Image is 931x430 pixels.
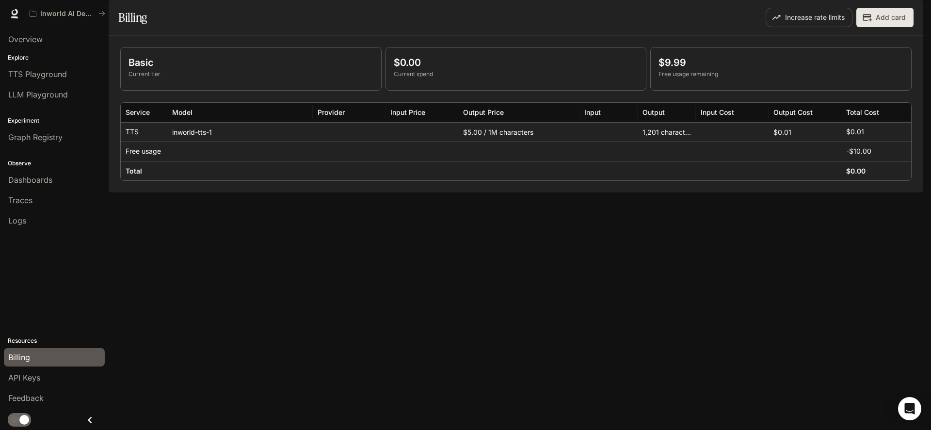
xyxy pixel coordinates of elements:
div: Input Cost [701,108,734,116]
div: Output Cost [773,108,813,116]
button: Increase rate limits [766,8,852,27]
p: Basic [128,55,373,70]
p: Free usage remaining [658,70,903,79]
div: Input [584,108,601,116]
div: Provider [318,108,345,116]
p: $9.99 [658,55,903,70]
div: $0.01 [769,122,841,142]
div: Total Cost [846,108,879,116]
p: Free usage [126,146,161,156]
div: 1,201 characters [638,122,696,142]
p: Current spend [394,70,639,79]
div: Model [172,108,193,116]
p: Current tier [128,70,373,79]
div: $5.00 / 1M characters [458,122,579,142]
div: Service [126,108,150,116]
div: inworld-tts-1 [167,122,313,142]
p: $0.00 [394,55,639,70]
h6: $0.00 [846,166,866,176]
div: Open Intercom Messenger [898,397,921,420]
p: Inworld AI Demos [40,10,95,18]
div: Output [642,108,665,116]
p: -$10.00 [846,146,871,156]
h6: Total [126,166,142,176]
div: Input Price [390,108,425,116]
button: Add card [856,8,914,27]
p: TTS [126,127,139,137]
p: $0.01 [846,127,864,137]
h1: Billing [118,8,147,27]
div: Output Price [463,108,504,116]
button: All workspaces [25,4,110,23]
